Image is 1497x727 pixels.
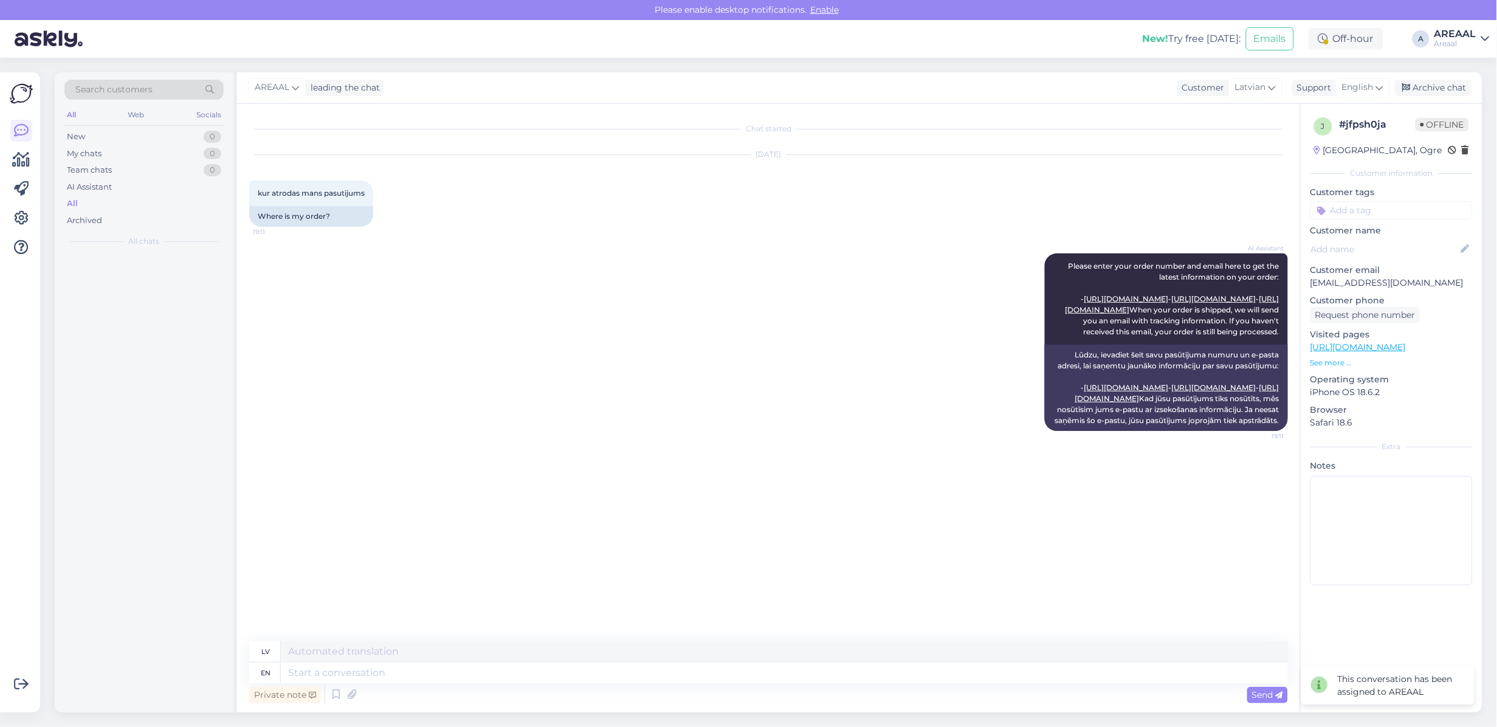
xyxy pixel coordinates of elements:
[1434,29,1476,39] div: AREAAL
[1434,39,1476,49] div: Areaal
[129,236,160,247] span: All chats
[126,107,147,123] div: Web
[10,82,33,105] img: Askly Logo
[249,123,1288,134] div: Chat started
[1310,307,1420,323] div: Request phone number
[1065,261,1281,336] span: Please enter your order number and email here to get the latest information on your order: - - - ...
[258,188,365,198] span: kur atrodas mans pasutijums
[1310,404,1473,416] p: Browser
[1246,27,1294,50] button: Emails
[1413,30,1430,47] div: A
[67,131,85,143] div: New
[1310,373,1473,386] p: Operating system
[249,206,373,227] div: Where is my order?
[1292,81,1332,94] div: Support
[1310,168,1473,179] div: Customer information
[1239,244,1284,253] span: AI Assistant
[1143,33,1169,44] b: New!
[1143,32,1241,46] div: Try free [DATE]:
[1314,144,1442,157] div: [GEOGRAPHIC_DATA], Ogre
[194,107,224,123] div: Socials
[1310,294,1473,307] p: Customer phone
[1338,673,1465,698] div: This conversation has been assigned to AREAAL
[1310,328,1473,341] p: Visited pages
[1235,81,1266,94] span: Latvian
[204,164,221,176] div: 0
[249,687,321,703] div: Private note
[1310,357,1473,368] p: See more ...
[1239,432,1284,441] span: 19:11
[255,81,289,94] span: AREAAL
[1310,441,1473,452] div: Extra
[1084,383,1169,392] a: [URL][DOMAIN_NAME]
[1310,277,1473,289] p: [EMAIL_ADDRESS][DOMAIN_NAME]
[1310,224,1473,237] p: Customer name
[67,181,112,193] div: AI Assistant
[807,4,842,15] span: Enable
[1309,28,1383,50] div: Off-hour
[1310,386,1473,399] p: iPhone OS 18.6.2
[64,107,78,123] div: All
[1084,294,1169,303] a: [URL][DOMAIN_NAME]
[67,164,112,176] div: Team chats
[1340,117,1416,132] div: # jfpsh0ja
[1311,243,1459,256] input: Add name
[75,83,153,96] span: Search customers
[1172,383,1256,392] a: [URL][DOMAIN_NAME]
[249,149,1288,160] div: [DATE]
[1045,345,1288,431] div: Lūdzu, ievadiet šeit savu pasūtījuma numuru un e-pasta adresi, lai saņemtu jaunāko informāciju pa...
[262,641,270,662] div: lv
[67,215,102,227] div: Archived
[1342,81,1374,94] span: English
[67,148,102,160] div: My chats
[1395,80,1471,96] div: Archive chat
[1310,416,1473,429] p: Safari 18.6
[204,148,221,160] div: 0
[1310,201,1473,219] input: Add a tag
[1310,342,1406,353] a: [URL][DOMAIN_NAME]
[1172,294,1256,303] a: [URL][DOMAIN_NAME]
[1177,81,1225,94] div: Customer
[1321,122,1325,131] span: j
[1416,118,1469,131] span: Offline
[1434,29,1490,49] a: AREAALAreaal
[1310,460,1473,472] p: Notes
[67,198,78,210] div: All
[1310,186,1473,199] p: Customer tags
[1252,689,1283,700] span: Send
[204,131,221,143] div: 0
[261,663,271,683] div: en
[1310,264,1473,277] p: Customer email
[253,227,298,236] span: 19:11
[306,81,380,94] div: leading the chat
